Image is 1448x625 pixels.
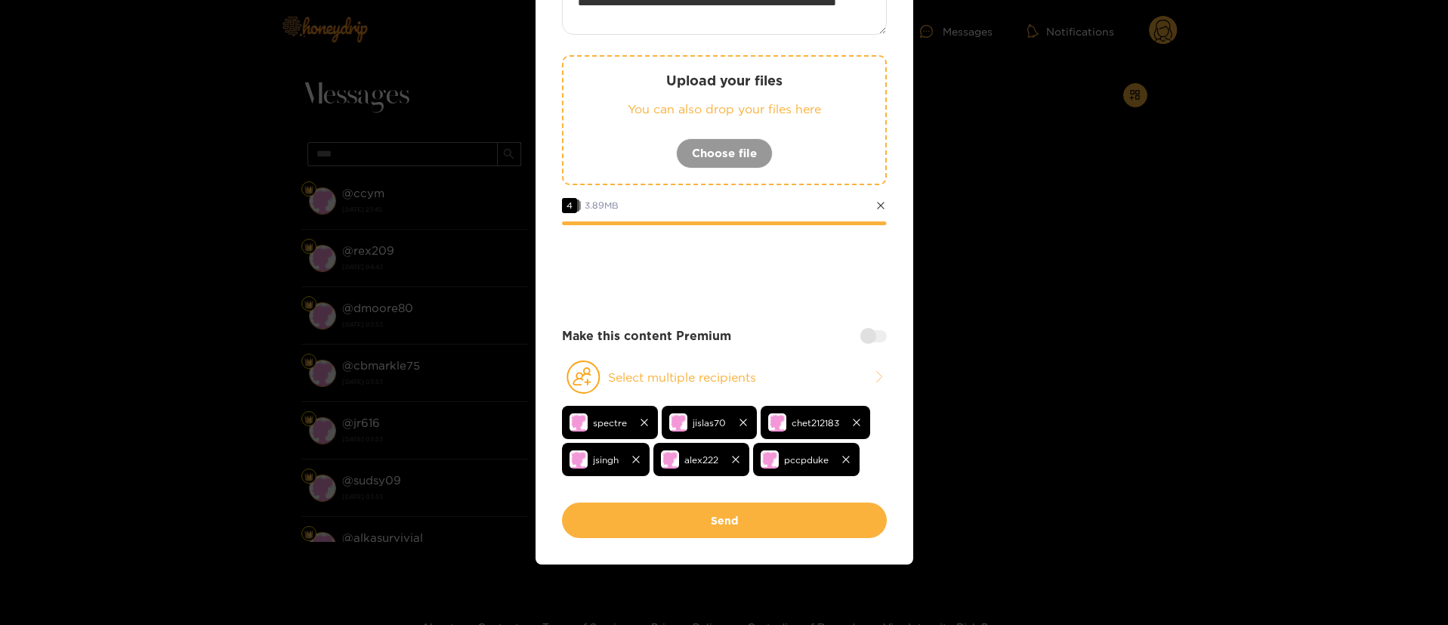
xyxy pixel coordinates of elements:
p: You can also drop your files here [594,101,855,118]
img: no-avatar.png [570,413,588,432]
button: Send [562,503,887,538]
strong: Make this content Premium [562,327,731,345]
img: no-avatar.png [661,450,679,469]
img: no-avatar.png [669,413,687,432]
span: alex222 [684,451,718,469]
span: spectre [593,414,627,432]
span: pccpduke [784,451,829,469]
button: Select multiple recipients [562,360,887,394]
p: Upload your files [594,72,855,89]
button: Choose file [676,138,773,169]
span: jislas70 [693,414,726,432]
span: jsingh [593,451,619,469]
span: chet212183 [792,414,839,432]
img: no-avatar.png [570,450,588,469]
span: 4 [562,198,577,213]
span: 3.89 MB [585,200,619,210]
img: no-avatar.png [768,413,786,432]
img: no-avatar.png [761,450,779,469]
